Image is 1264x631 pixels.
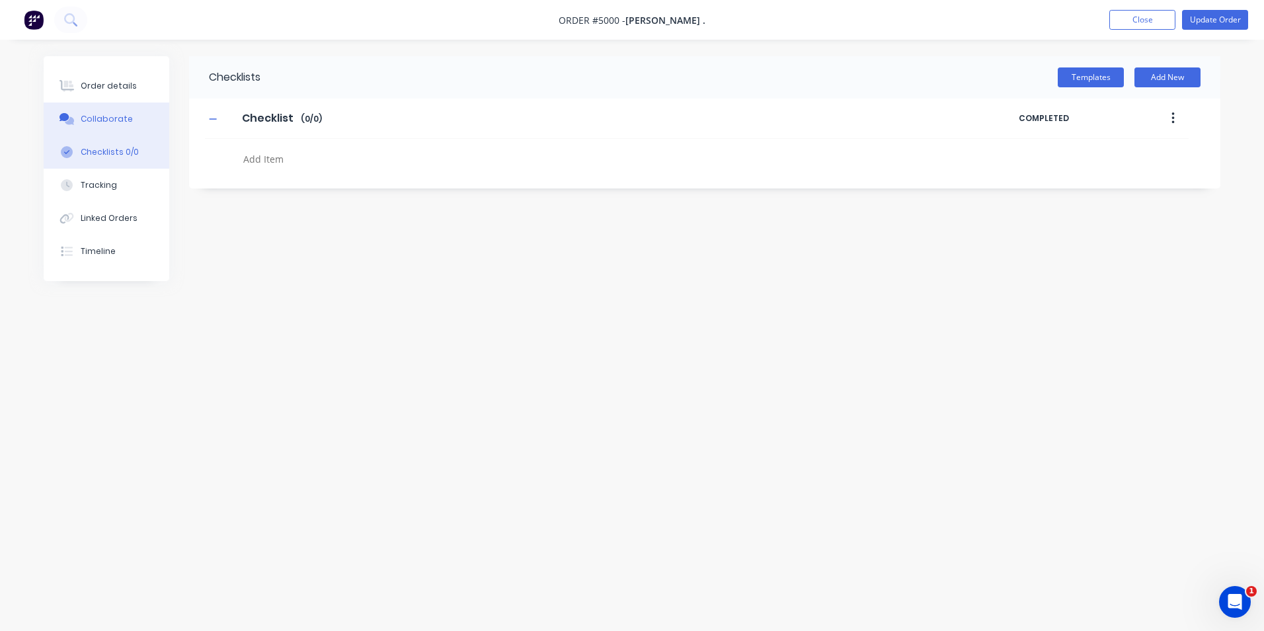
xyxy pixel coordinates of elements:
div: Collaborate [81,113,133,125]
button: Checklists 0/0 [44,136,169,169]
div: Order details [81,80,137,92]
span: ( 0 / 0 ) [301,113,322,125]
span: [PERSON_NAME] . [625,14,705,26]
div: Tracking [81,179,117,191]
button: Add New [1134,67,1201,87]
span: COMPLETED [1019,112,1131,124]
iframe: Intercom live chat [1219,586,1251,618]
span: Order #5000 - [559,14,625,26]
button: Update Order [1182,10,1248,30]
div: Timeline [81,245,116,257]
button: Close [1109,10,1175,30]
button: Order details [44,69,169,103]
button: Timeline [44,235,169,268]
button: Linked Orders [44,202,169,235]
span: 1 [1246,586,1257,597]
button: Tracking [44,169,169,202]
button: Templates [1058,67,1124,87]
div: Linked Orders [81,212,138,224]
div: Checklists 0/0 [81,146,139,158]
div: Checklists [189,56,260,99]
img: Factory [24,10,44,30]
button: Collaborate [44,103,169,136]
input: Enter Checklist name [234,108,301,128]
